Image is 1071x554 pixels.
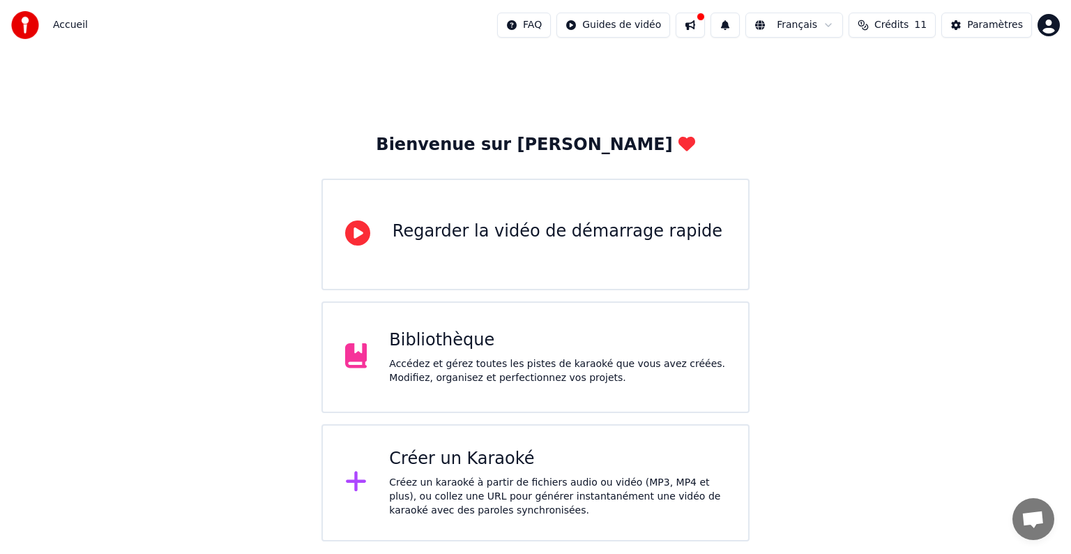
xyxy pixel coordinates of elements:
[11,11,39,39] img: youka
[497,13,551,38] button: FAQ
[389,357,726,385] div: Accédez et gérez toutes les pistes de karaoké que vous avez créées. Modifiez, organisez et perfec...
[389,476,726,518] div: Créez un karaoké à partir de fichiers audio ou vidéo (MP3, MP4 et plus), ou collez une URL pour g...
[1012,498,1054,540] a: Ouvrir le chat
[874,18,909,32] span: Crédits
[967,18,1023,32] div: Paramètres
[53,18,88,32] span: Accueil
[389,329,726,352] div: Bibliothèque
[556,13,670,38] button: Guides de vidéo
[53,18,88,32] nav: breadcrumb
[914,18,927,32] span: 11
[389,448,726,470] div: Créer un Karaoké
[393,220,722,243] div: Regarder la vidéo de démarrage rapide
[849,13,936,38] button: Crédits11
[941,13,1032,38] button: Paramètres
[376,134,694,156] div: Bienvenue sur [PERSON_NAME]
